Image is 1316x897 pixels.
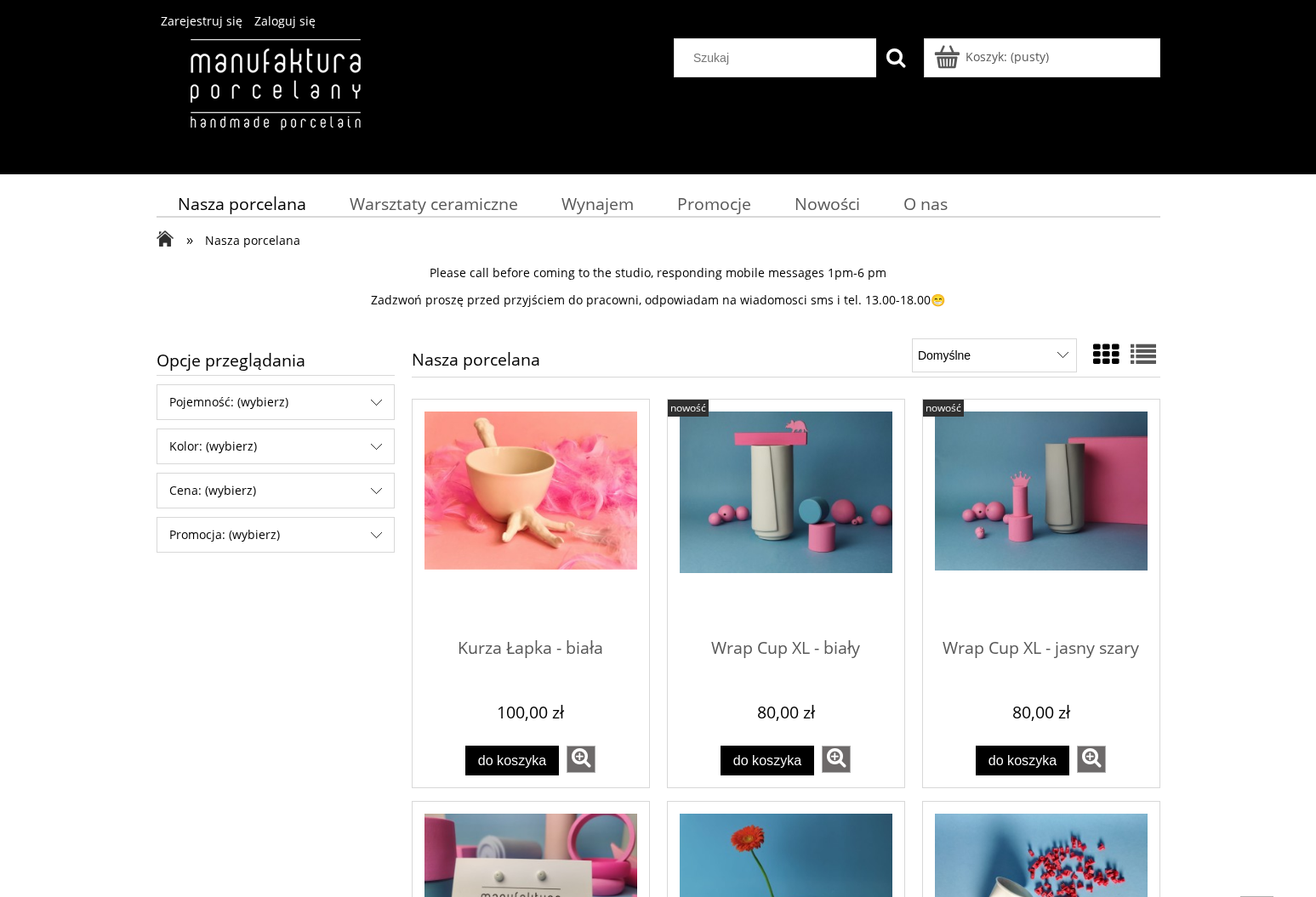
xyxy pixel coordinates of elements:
[670,400,706,415] span: nowość
[157,265,1160,281] p: Please call before coming to the studio, responding mobile messages 1pm-6 pm
[561,192,634,215] span: Wynajem
[822,746,851,773] a: zobacz więcej
[1011,48,1049,65] b: (pusty)
[254,13,316,29] a: Zaloguj się
[935,412,1148,624] a: Przejdź do produktu Wrap Cup XL - jasny szary
[677,192,751,215] span: Promocje
[733,752,802,768] span: Do koszyka
[465,746,559,775] button: Do koszyka Kurza Łapka - biała
[157,187,328,220] a: Nasza porcelana
[478,752,547,768] span: Do koszyka
[350,192,518,215] span: Warsztaty ceramiczne
[721,746,814,775] button: Do koszyka Wrap Cup XL - biały
[497,701,564,724] em: 100,00 zł
[1131,337,1156,372] a: Widok pełny
[186,230,193,249] span: »
[424,624,637,691] a: Kurza Łapka - biała
[157,38,394,166] img: Manufaktura Porcelany
[157,385,394,419] span: Pojemność: (wybierz)
[976,746,1069,775] button: Do koszyka Wrap Cup XL - jasny szary
[157,517,395,553] div: Filtruj
[157,429,395,464] div: Filtruj
[424,412,637,624] a: Przejdź do produktu Kurza Łapka - biała
[1093,337,1119,372] a: Widok ze zdjęciem
[966,48,1007,65] span: Koszyk:
[655,187,772,220] a: Promocje
[412,351,540,377] h1: Nasza porcelana
[935,412,1148,571] img: Wrap Cup XL - jasny szary
[424,624,637,675] span: Kurza Łapka - biała
[539,187,655,220] a: Wynajem
[795,192,860,215] span: Nowości
[680,412,892,574] img: Wrap Cup XL - biały
[157,292,1160,308] p: Zadzwoń proszę przed przyjściem do pracowni, odpowiadam na wiadomosci sms i tel. 13.00-18.00😁
[680,412,892,624] a: Przejdź do produktu Wrap Cup XL - biały
[157,384,395,420] div: Filtruj
[912,338,1076,372] select: Sortuj wg
[161,13,242,29] a: Zarejestruj się
[424,412,637,571] img: Kurza Łapka - biała
[681,39,876,77] input: Szukaj w sklepie
[178,192,306,215] span: Nasza porcelana
[567,746,595,773] a: zobacz więcej
[757,701,815,724] em: 80,00 zł
[157,429,394,463] span: Kolor: (wybierz)
[680,624,892,675] span: Wrap Cup XL - biały
[328,187,539,220] a: Warsztaty ceramiczne
[205,232,300,248] span: Nasza porcelana
[935,624,1148,691] a: Wrap Cup XL - jasny szary
[881,187,969,220] a: O nas
[157,473,395,508] div: Filtruj
[903,192,948,215] span: O nas
[935,624,1148,675] span: Wrap Cup XL - jasny szary
[1077,746,1106,773] a: zobacz więcej
[157,518,394,552] span: Promocja: (wybierz)
[988,752,1057,768] span: Do koszyka
[1012,701,1070,724] em: 80,00 zł
[876,38,915,77] button: Szukaj
[157,345,395,375] span: Opcje przeglądania
[680,624,892,691] a: Wrap Cup XL - biały
[937,48,1049,65] a: Produkty w koszyku 0. Przejdź do koszyka
[772,187,881,220] a: Nowości
[157,474,394,508] span: Cena: (wybierz)
[926,400,961,415] span: nowość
